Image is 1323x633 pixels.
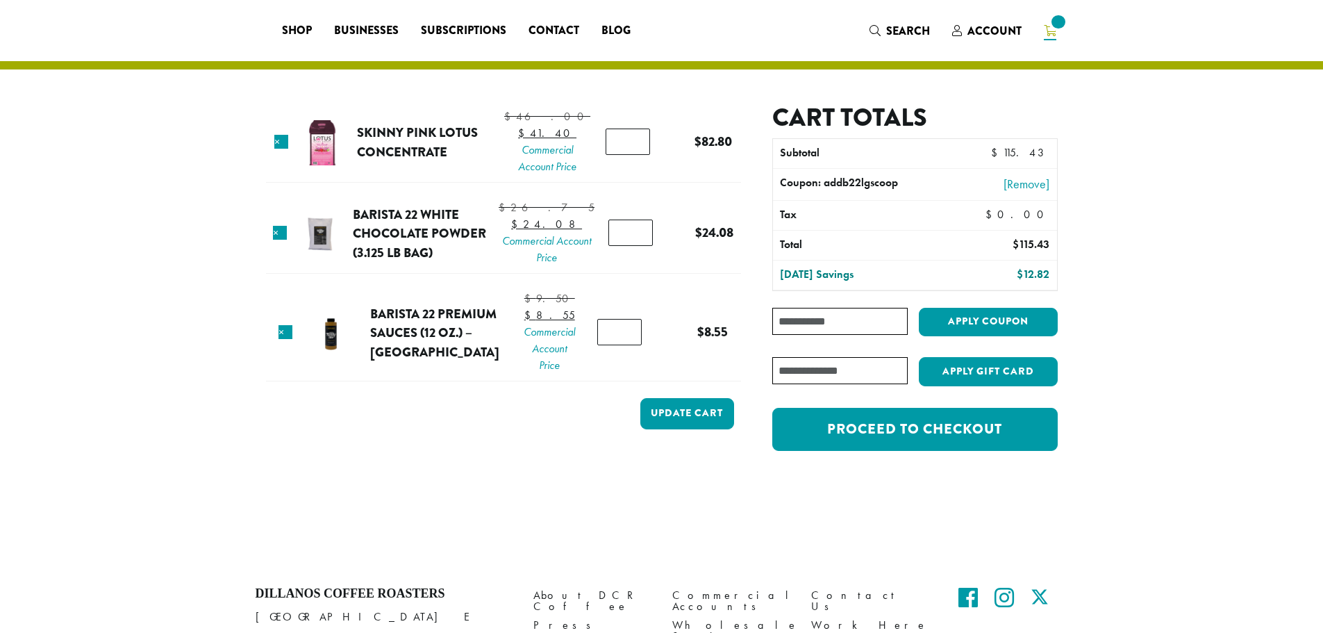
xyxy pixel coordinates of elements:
a: Search [858,19,941,42]
a: Businesses [323,19,410,42]
th: Coupon: addb22lgscoop [773,169,943,200]
bdi: 115.43 [1013,237,1049,252]
bdi: 46.00 [504,109,590,124]
span: $ [511,217,523,231]
span: $ [518,126,530,140]
h4: Dillanos Coffee Roasters [256,586,513,602]
span: $ [695,223,702,242]
a: Barista 22 White Chocolate Powder (3.125 lb bag) [353,205,486,262]
input: Product quantity [597,319,642,345]
a: Account [941,19,1033,42]
button: Apply Gift Card [919,357,1058,386]
span: $ [694,132,701,151]
input: Product quantity [606,129,650,155]
span: Account [967,23,1022,39]
span: $ [697,322,704,341]
img: Barista 22 Premium Sauces (12 oz.) - Caramel [308,311,353,356]
bdi: 41.40 [518,126,576,140]
bdi: 9.50 [524,291,575,306]
a: Skinny Pink Lotus Concentrate [357,123,478,161]
a: Remove this item [274,135,288,149]
a: Remove this item [273,226,287,240]
a: Barista 22 Premium Sauces (12 oz.) – [GEOGRAPHIC_DATA] [370,304,499,361]
h2: Cart totals [772,103,1057,133]
a: About DCR Coffee [533,586,651,616]
a: [Remove] [950,174,1049,193]
bdi: 12.82 [1017,267,1049,281]
input: Product quantity [608,220,653,246]
bdi: 82.80 [694,132,732,151]
bdi: 26.75 [499,200,594,215]
span: $ [1017,267,1023,281]
bdi: 115.43 [991,145,1049,160]
button: Apply coupon [919,308,1058,336]
span: Shop [282,22,312,40]
span: Subscriptions [421,22,506,40]
img: Barista 22 Sweet Ground White Chocolate Powder [297,211,342,256]
button: Update cart [640,398,734,429]
bdi: 0.00 [985,207,1050,222]
th: Total [773,231,943,260]
span: $ [1013,237,1019,252]
a: Remove this item [278,325,292,339]
span: $ [524,291,536,306]
bdi: 24.08 [695,223,733,242]
span: Businesses [334,22,399,40]
span: Commercial Account Price [522,324,577,374]
span: $ [985,207,997,222]
a: Blog [590,19,642,42]
span: $ [524,308,536,322]
span: Commercial Account Price [504,142,590,175]
th: Tax [773,201,974,230]
bdi: 8.55 [697,322,728,341]
a: Shop [271,19,323,42]
bdi: 8.55 [524,308,575,322]
span: Commercial Account Price [499,233,594,266]
span: Blog [601,22,631,40]
span: Contact [529,22,579,40]
img: Skinny Pink Lotus Concentrate [300,120,345,165]
th: Subtotal [773,139,943,168]
span: $ [991,145,1003,160]
span: $ [499,200,510,215]
a: Commercial Accounts [672,586,790,616]
span: Search [886,23,930,39]
bdi: 24.08 [511,217,582,231]
a: Subscriptions [410,19,517,42]
th: [DATE] Savings [773,261,943,290]
a: Proceed to checkout [772,408,1057,451]
span: $ [504,109,516,124]
a: Contact Us [811,586,929,616]
a: Contact [517,19,590,42]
